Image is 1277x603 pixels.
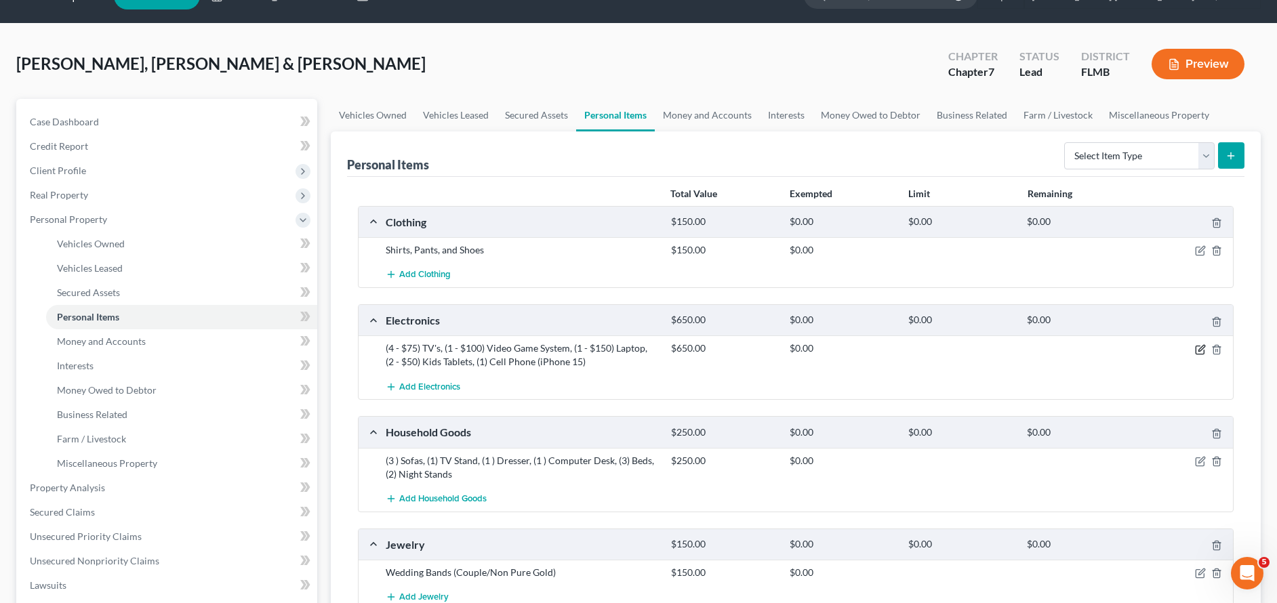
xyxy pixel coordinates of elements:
[399,592,449,603] span: Add Jewelry
[30,506,95,518] span: Secured Claims
[57,287,120,298] span: Secured Assets
[46,402,317,427] a: Business Related
[379,243,664,257] div: Shirts, Pants, and Shoes
[783,341,901,355] div: $0.00
[331,99,415,131] a: Vehicles Owned
[1020,426,1139,439] div: $0.00
[1101,99,1217,131] a: Miscellaneous Property
[379,425,664,439] div: Household Goods
[379,454,664,481] div: (3 ) Sofas, (1) TV Stand, (1 ) Dresser, (1 ) Computer Desk, (3) Beds, (2) Night Stands
[19,500,317,524] a: Secured Claims
[57,409,127,420] span: Business Related
[783,243,901,257] div: $0.00
[497,99,576,131] a: Secured Assets
[57,238,125,249] span: Vehicles Owned
[16,54,426,73] span: [PERSON_NAME], [PERSON_NAME] & [PERSON_NAME]
[57,262,123,274] span: Vehicles Leased
[399,381,460,392] span: Add Electronics
[46,378,317,402] a: Money Owed to Debtor
[664,566,783,579] div: $150.00
[908,188,930,199] strong: Limit
[399,493,487,504] span: Add Household Goods
[379,566,664,579] div: Wedding Bands (Couple/Non Pure Gold)
[399,270,451,280] span: Add Clothing
[783,566,901,579] div: $0.00
[415,99,497,131] a: Vehicles Leased
[1081,49,1130,64] div: District
[783,314,901,327] div: $0.00
[30,531,142,542] span: Unsecured Priority Claims
[30,579,66,591] span: Lawsuits
[664,454,783,467] div: $250.00
[1028,188,1072,199] strong: Remaining
[46,305,317,329] a: Personal Items
[576,99,655,131] a: Personal Items
[46,329,317,354] a: Money and Accounts
[929,99,1015,131] a: Business Related
[783,454,901,467] div: $0.00
[46,232,317,256] a: Vehicles Owned
[386,374,460,399] button: Add Electronics
[46,427,317,451] a: Farm / Livestock
[19,524,317,549] a: Unsecured Priority Claims
[1019,49,1059,64] div: Status
[19,110,317,134] a: Case Dashboard
[1020,215,1139,228] div: $0.00
[19,134,317,159] a: Credit Report
[386,262,451,287] button: Add Clothing
[30,140,88,152] span: Credit Report
[1020,538,1139,551] div: $0.00
[1231,557,1263,589] iframe: Intercom live chat
[30,116,99,127] span: Case Dashboard
[901,538,1020,551] div: $0.00
[664,426,783,439] div: $250.00
[386,486,487,512] button: Add Household Goods
[901,314,1020,327] div: $0.00
[948,64,998,80] div: Chapter
[670,188,717,199] strong: Total Value
[664,215,783,228] div: $150.00
[1152,49,1244,79] button: Preview
[57,433,126,444] span: Farm / Livestock
[901,426,1020,439] div: $0.00
[57,360,94,371] span: Interests
[57,384,157,396] span: Money Owed to Debtor
[664,341,783,355] div: $650.00
[948,49,998,64] div: Chapter
[19,476,317,500] a: Property Analysis
[988,65,994,78] span: 7
[664,314,783,327] div: $650.00
[19,549,317,573] a: Unsecured Nonpriority Claims
[1019,64,1059,80] div: Lead
[46,451,317,476] a: Miscellaneous Property
[30,165,86,176] span: Client Profile
[1015,99,1101,131] a: Farm / Livestock
[790,188,832,199] strong: Exempted
[30,555,159,566] span: Unsecured Nonpriority Claims
[57,457,157,469] span: Miscellaneous Property
[1020,314,1139,327] div: $0.00
[379,537,664,552] div: Jewelry
[783,215,901,228] div: $0.00
[379,215,664,229] div: Clothing
[379,341,664,369] div: (4 - $75) TV's, (1 - $100) Video Game System, (1 - $150) Laptop, (2 - $50) Kids Tablets, (1) Cell...
[19,573,317,598] a: Lawsuits
[655,99,760,131] a: Money and Accounts
[760,99,813,131] a: Interests
[46,354,317,378] a: Interests
[783,538,901,551] div: $0.00
[901,215,1020,228] div: $0.00
[46,256,317,280] a: Vehicles Leased
[46,280,317,305] a: Secured Assets
[347,157,429,173] div: Personal Items
[1081,64,1130,80] div: FLMB
[57,335,146,347] span: Money and Accounts
[30,482,105,493] span: Property Analysis
[379,313,664,327] div: Electronics
[30,213,107,225] span: Personal Property
[783,426,901,439] div: $0.00
[664,243,783,257] div: $150.00
[57,311,119,323] span: Personal Items
[1259,557,1270,568] span: 5
[30,189,88,201] span: Real Property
